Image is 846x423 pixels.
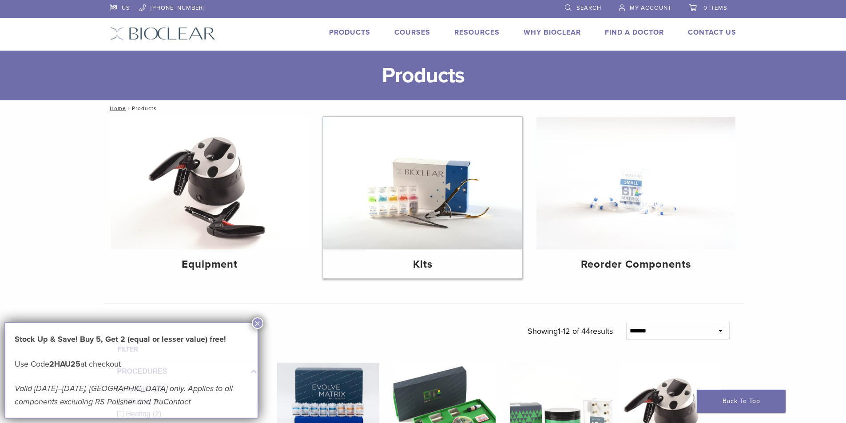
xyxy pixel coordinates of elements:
[703,4,727,12] span: 0 items
[107,105,126,111] a: Home
[15,383,233,407] em: Valid [DATE]–[DATE], [GEOGRAPHIC_DATA] only. Applies to all components excluding RS Polisher and ...
[15,334,226,344] strong: Stock Up & Save! Buy 5, Get 2 (equal or lesser value) free!
[630,4,671,12] span: My Account
[111,117,310,278] a: Equipment
[110,27,215,40] img: Bioclear
[49,359,80,369] strong: 2HAU25
[330,257,515,273] h4: Kits
[118,257,302,273] h4: Equipment
[394,28,430,37] a: Courses
[558,326,590,336] span: 1-12 of 44
[528,322,613,340] p: Showing results
[536,117,735,249] img: Reorder Components
[126,106,132,111] span: /
[15,357,248,371] p: Use Code at checkout
[688,28,736,37] a: Contact Us
[329,28,370,37] a: Products
[323,117,522,249] img: Kits
[524,28,581,37] a: Why Bioclear
[103,100,743,116] nav: Products
[697,390,786,413] a: Back To Top
[454,28,500,37] a: Resources
[252,317,263,329] button: Close
[536,117,735,278] a: Reorder Components
[605,28,664,37] a: Find A Doctor
[111,117,310,249] img: Equipment
[576,4,601,12] span: Search
[323,117,522,278] a: Kits
[544,257,728,273] h4: Reorder Components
